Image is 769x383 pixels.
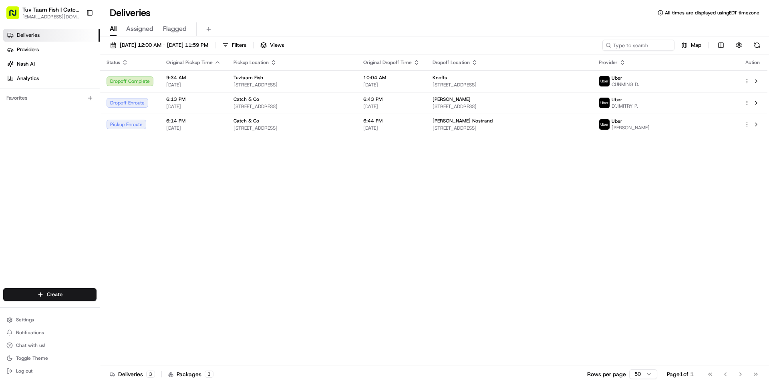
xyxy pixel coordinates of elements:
[17,46,39,53] span: Providers
[136,79,146,88] button: Start new chat
[17,60,35,68] span: Nash AI
[234,59,269,66] span: Pickup Location
[3,365,97,377] button: Log out
[3,353,97,364] button: Toggle Theme
[612,118,622,124] span: Uber
[234,82,350,88] span: [STREET_ADDRESS]
[16,355,48,361] span: Toggle Theme
[612,124,650,131] span: [PERSON_NAME]
[744,59,761,66] div: Action
[433,125,586,131] span: [STREET_ADDRESS]
[16,342,45,349] span: Chat with us!
[120,42,208,49] span: [DATE] 12:00 AM - [DATE] 11:59 PM
[3,314,97,325] button: Settings
[47,291,62,298] span: Create
[3,58,100,70] a: Nash AI
[126,24,153,34] span: Assigned
[110,370,155,378] div: Deliveries
[107,40,212,51] button: [DATE] 12:00 AM - [DATE] 11:59 PM
[232,42,246,49] span: Filters
[691,42,701,49] span: Map
[602,40,674,51] input: Type to search
[433,103,586,110] span: [STREET_ADDRESS]
[163,24,187,34] span: Flagged
[3,340,97,351] button: Chat with us!
[22,6,80,14] button: Tuv Taam Fish | Catch & Co.
[22,14,80,20] button: [EMAIL_ADDRESS][DOMAIN_NAME]
[219,40,250,51] button: Filters
[363,96,420,102] span: 6:43 PM
[433,82,586,88] span: [STREET_ADDRESS]
[27,84,101,91] div: We're available if you need us!
[56,135,97,142] a: Powered byPylon
[667,370,694,378] div: Page 1 of 1
[205,371,213,378] div: 3
[17,75,39,82] span: Analytics
[16,368,32,374] span: Log out
[599,98,610,108] img: uber-new-logo.jpeg
[363,59,412,66] span: Original Dropoff Time
[363,118,420,124] span: 6:44 PM
[16,317,34,323] span: Settings
[599,59,618,66] span: Provider
[599,119,610,130] img: uber-new-logo.jpeg
[166,74,221,81] span: 9:34 AM
[234,125,350,131] span: [STREET_ADDRESS]
[17,32,40,39] span: Deliveries
[257,40,288,51] button: Views
[234,74,263,81] span: Tuvtaam Fish
[363,82,420,88] span: [DATE]
[166,118,221,124] span: 6:14 PM
[3,43,100,56] a: Providers
[16,329,44,336] span: Notifications
[21,52,132,60] input: Clear
[3,3,83,22] button: Tuv Taam Fish | Catch & Co.[EMAIL_ADDRESS][DOMAIN_NAME]
[110,6,151,19] h1: Deliveries
[168,370,213,378] div: Packages
[8,8,24,24] img: Nash
[234,118,259,124] span: Catch & Co
[166,59,213,66] span: Original Pickup Time
[110,24,117,34] span: All
[3,92,97,104] div: Favorites
[363,125,420,131] span: [DATE]
[68,117,74,123] div: 💻
[751,40,763,51] button: Refresh
[166,96,221,102] span: 6:13 PM
[433,74,447,81] span: Knoffs
[678,40,705,51] button: Map
[612,96,622,103] span: Uber
[363,103,420,110] span: [DATE]
[8,117,14,123] div: 📗
[3,327,97,338] button: Notifications
[612,103,638,109] span: D'JIMITRY P.
[146,371,155,378] div: 3
[80,136,97,142] span: Pylon
[234,103,350,110] span: [STREET_ADDRESS]
[599,76,610,86] img: uber-new-logo.jpeg
[433,118,493,124] span: [PERSON_NAME] Nostrand
[3,72,100,85] a: Analytics
[76,116,129,124] span: API Documentation
[64,113,132,127] a: 💻API Documentation
[612,81,639,88] span: CUNMING D.
[363,74,420,81] span: 10:04 AM
[166,103,221,110] span: [DATE]
[234,96,259,102] span: Catch & Co
[3,29,100,42] a: Deliveries
[166,82,221,88] span: [DATE]
[27,76,131,84] div: Start new chat
[270,42,284,49] span: Views
[5,113,64,127] a: 📗Knowledge Base
[8,32,146,45] p: Welcome 👋
[433,96,471,102] span: [PERSON_NAME]
[16,116,61,124] span: Knowledge Base
[107,59,120,66] span: Status
[8,76,22,91] img: 1736555255976-a54dd68f-1ca7-489b-9aae-adbdc363a1c4
[3,288,97,301] button: Create
[612,75,622,81] span: Uber
[665,10,759,16] span: All times are displayed using EDT timezone
[587,370,626,378] p: Rows per page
